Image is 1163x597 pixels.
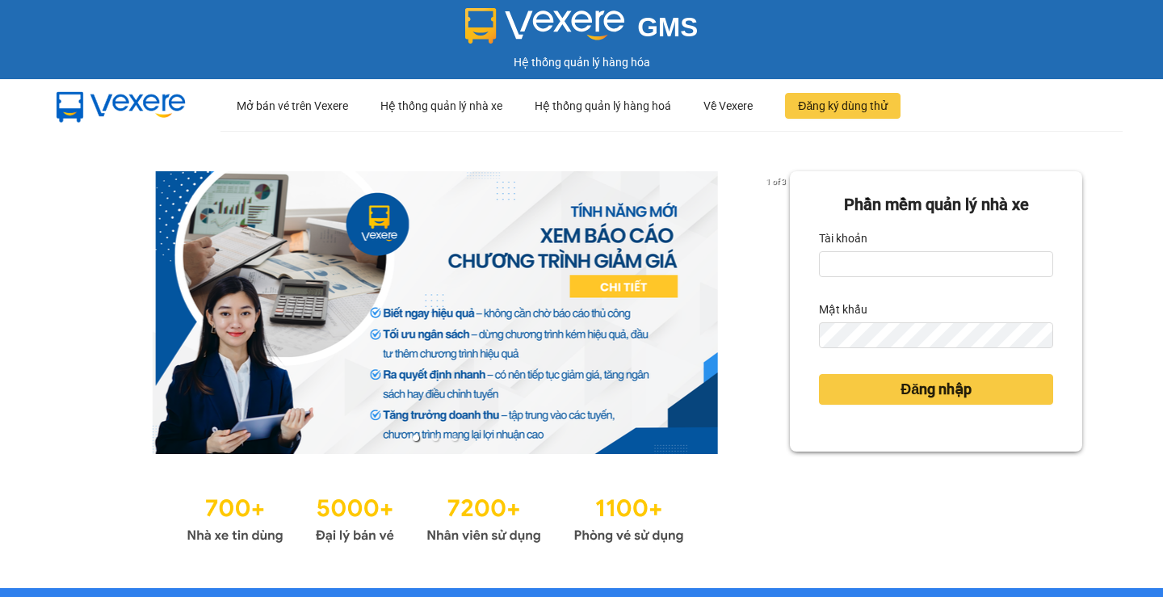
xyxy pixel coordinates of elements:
[4,53,1159,71] div: Hệ thống quản lý hàng hóa
[413,435,419,441] li: slide item 1
[40,79,202,132] img: mbUUG5Q.png
[703,80,753,132] div: Về Vexere
[465,24,699,37] a: GMS
[237,80,348,132] div: Mở bán vé trên Vexere
[819,296,867,322] label: Mật khẩu
[535,80,671,132] div: Hệ thống quản lý hàng hoá
[785,93,901,119] button: Đăng ký dùng thử
[432,435,439,441] li: slide item 2
[465,8,625,44] img: logo 2
[819,374,1053,405] button: Đăng nhập
[819,225,867,251] label: Tài khoản
[187,486,684,548] img: Statistics.png
[767,171,790,454] button: next slide / item
[637,12,698,42] span: GMS
[798,97,888,115] span: Đăng ký dùng thử
[901,378,972,401] span: Đăng nhập
[819,192,1053,217] div: Phần mềm quản lý nhà xe
[380,80,502,132] div: Hệ thống quản lý nhà xe
[819,251,1053,277] input: Tài khoản
[451,435,458,441] li: slide item 3
[819,322,1053,348] input: Mật khẩu
[762,171,790,192] p: 1 of 3
[81,171,103,454] button: previous slide / item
